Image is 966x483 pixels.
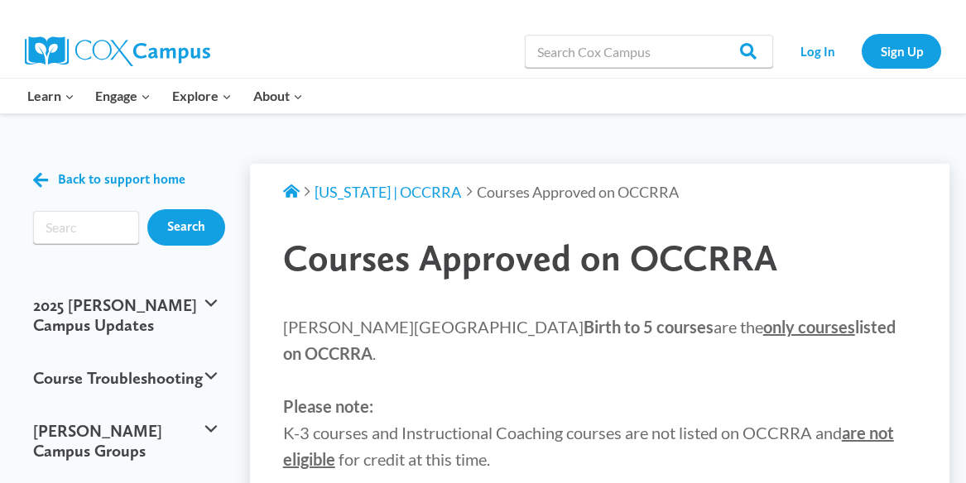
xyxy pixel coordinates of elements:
[283,396,373,416] strong: Please note:
[862,34,941,68] a: Sign Up
[58,172,185,188] span: Back to support home
[33,211,139,244] input: Search input
[25,404,225,477] button: [PERSON_NAME] Campus Groups
[781,34,941,68] nav: Secondary Navigation
[33,211,139,244] form: Search form
[315,183,461,201] a: [US_STATE] | OCCRRA
[25,279,225,351] button: 2025 [PERSON_NAME] Campus Updates
[283,236,777,280] span: Courses Approved on OCCRRA
[283,183,300,201] a: Support Home
[95,85,151,107] span: Engage
[25,36,210,66] img: Cox Campus
[25,351,225,404] button: Course Troubleshooting
[33,168,185,192] a: Back to support home
[172,85,232,107] span: Explore
[477,183,679,201] span: Courses Approved on OCCRRA
[763,317,855,337] span: only courses
[147,209,225,246] input: Search
[253,85,303,107] span: About
[17,79,313,113] nav: Primary Navigation
[584,317,714,337] strong: Birth to 5 courses
[525,35,773,68] input: Search Cox Campus
[283,313,916,472] p: [PERSON_NAME][GEOGRAPHIC_DATA] are the . K-3 courses and Instructional Coaching courses are not l...
[781,34,853,68] a: Log In
[27,85,74,107] span: Learn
